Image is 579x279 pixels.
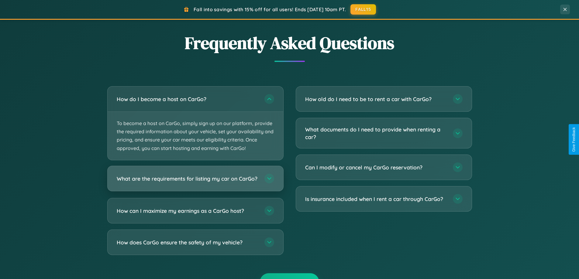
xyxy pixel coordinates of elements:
[305,126,447,141] h3: What documents do I need to provide when renting a car?
[108,112,283,160] p: To become a host on CarGo, simply sign up on our platform, provide the required information about...
[117,95,258,103] h3: How do I become a host on CarGo?
[350,4,376,15] button: FALL15
[117,207,258,214] h3: How can I maximize my earnings as a CarGo host?
[107,31,472,55] h2: Frequently Asked Questions
[117,175,258,182] h3: What are the requirements for listing my car on CarGo?
[305,95,447,103] h3: How old do I need to be to rent a car with CarGo?
[305,195,447,203] h3: Is insurance included when I rent a car through CarGo?
[305,164,447,171] h3: Can I modify or cancel my CarGo reservation?
[194,6,346,12] span: Fall into savings with 15% off for all users! Ends [DATE] 10am PT.
[572,127,576,152] div: Give Feedback
[117,238,258,246] h3: How does CarGo ensure the safety of my vehicle?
